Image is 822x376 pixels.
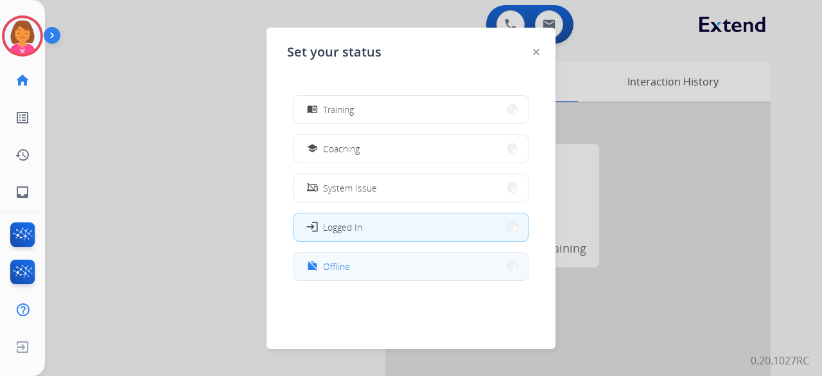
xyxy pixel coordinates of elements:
mat-icon: inbox [15,184,30,200]
p: 0.20.1027RC [751,353,809,368]
span: Offline [323,260,350,273]
mat-icon: login [306,220,319,233]
span: Training [323,103,354,116]
img: avatar [4,18,40,54]
button: Training [294,96,528,123]
button: Coaching [294,135,528,163]
span: Set your status [287,43,381,61]
mat-icon: list_alt [15,110,30,125]
img: close-button [533,49,539,55]
mat-icon: menu_book [307,104,318,115]
mat-icon: school [307,143,318,154]
button: System Issue [294,174,528,202]
mat-icon: home [15,73,30,88]
span: System Issue [323,181,377,195]
span: Logged In [323,220,362,234]
mat-icon: history [15,147,30,163]
button: Offline [294,253,528,280]
mat-icon: work_off [307,261,318,272]
mat-icon: phonelink_off [307,183,318,193]
span: Coaching [323,142,360,156]
button: Logged In [294,213,528,241]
